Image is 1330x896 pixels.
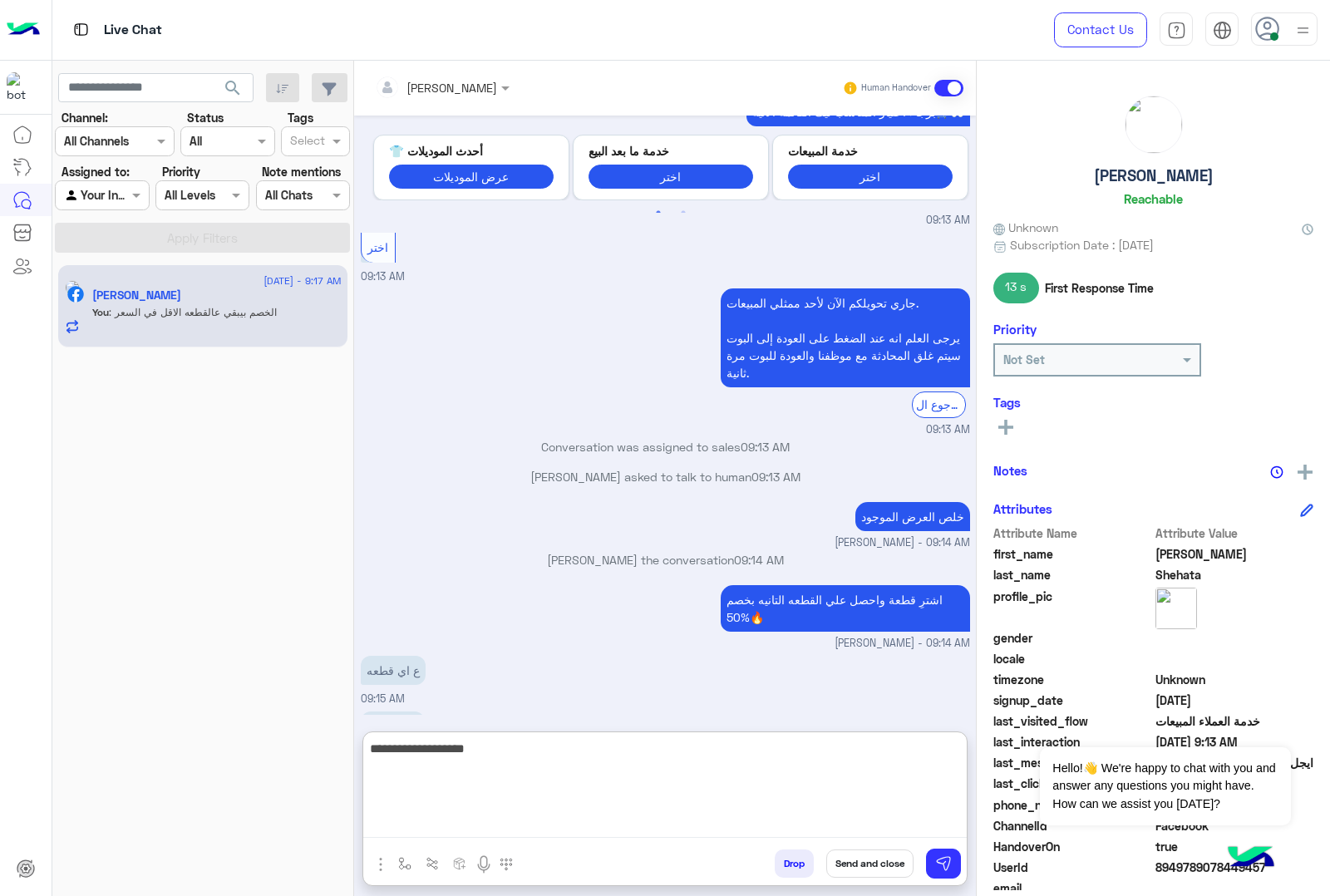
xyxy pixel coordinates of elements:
a: tab [1160,12,1193,47]
button: Send and close [826,849,914,878]
a: Contact Us [1054,12,1147,47]
h6: Notes [993,463,1027,478]
img: send voice note [474,854,494,874]
span: 2025-01-18T11:49:56.745Z [1155,692,1314,709]
label: Note mentions [262,163,341,180]
label: Priority [162,163,200,180]
button: 1 of 2 [650,204,667,221]
span: ChannelId [993,817,1152,834]
span: [PERSON_NAME] - 09:14 AM [835,535,970,551]
span: Unknown [1155,671,1314,688]
div: Select [288,131,325,153]
p: خدمة ما بعد البيع [589,142,753,160]
img: picture [1155,588,1197,629]
span: 09:13 AM [741,440,790,454]
h6: Tags [993,395,1313,410]
span: [DATE] - 9:17 AM [264,273,341,288]
span: الخصم بيبقي عالقطعه الاقل في السعر [109,306,277,318]
button: search [213,73,254,109]
span: last_clicked_button [993,775,1152,792]
span: last_visited_flow [993,712,1152,730]
img: hulul-logo.png [1222,830,1280,888]
span: Unknown [993,219,1058,236]
span: You [92,306,109,318]
label: Status [187,109,224,126]
h5: Adam Shehata [92,288,181,303]
span: 09:15 AM [361,692,405,705]
img: Facebook [67,286,84,303]
span: profile_pic [993,588,1152,626]
img: tab [1167,21,1186,40]
span: search [223,78,243,98]
p: 3/9/2025, 9:13 AM [721,288,970,387]
span: اختر [367,240,388,254]
span: Attribute Value [1155,524,1314,542]
img: profile [1293,20,1313,41]
span: Attribute Name [993,524,1152,542]
span: 0 [1155,817,1314,834]
img: notes [1270,465,1283,479]
span: 13 s [993,273,1039,303]
label: Channel: [62,109,108,126]
button: create order [446,849,474,877]
div: الرجوع ال Bot [912,391,966,417]
p: [PERSON_NAME] asked to talk to human [361,468,970,485]
img: tab [1213,21,1232,40]
img: select flow [398,857,411,870]
span: 09:14 AM [734,553,784,567]
p: أحدث الموديلات 👕 [389,142,554,160]
span: phone_number [993,796,1152,814]
span: null [1155,629,1314,647]
img: picture [1126,96,1182,153]
span: Hello!👋 We're happy to chat with you and answer any questions you might have. How can we assist y... [1040,747,1290,825]
button: 2 of 2 [675,204,692,221]
h6: Reachable [1124,191,1183,206]
img: 713415422032625 [7,72,37,102]
img: add [1298,465,1313,480]
button: Trigger scenario [419,849,446,877]
span: Subscription Date : [DATE] [1010,236,1154,254]
small: Human Handover [861,81,931,95]
img: send attachment [371,854,391,874]
span: 09:13 AM [926,422,970,438]
img: make a call [500,858,513,871]
span: last_name [993,566,1152,583]
span: signup_date [993,692,1152,709]
span: locale [993,650,1152,667]
p: 3/9/2025, 9:14 AM [855,502,970,531]
span: 09:13 AM [926,213,970,229]
img: send message [935,855,952,872]
button: select flow [392,849,419,877]
span: first_name [993,545,1152,563]
span: HandoverOn [993,838,1152,855]
h5: [PERSON_NAME] [1094,166,1214,185]
button: اختر [788,165,953,189]
span: First Response Time [1045,279,1154,297]
span: true [1155,838,1314,855]
h6: Priority [993,322,1037,337]
span: null [1155,650,1314,667]
p: Live Chat [104,19,162,42]
img: tab [71,19,91,40]
p: 3/9/2025, 9:14 AM [721,585,970,632]
span: gender [993,629,1152,647]
p: 3/9/2025, 9:15 AM [361,711,425,741]
p: [PERSON_NAME] the conversation [361,551,970,569]
button: Drop [775,849,814,878]
span: 09:13 AM [361,270,405,283]
p: Conversation was assigned to sales [361,438,970,455]
span: last_interaction [993,733,1152,751]
p: 3/9/2025, 9:15 AM [361,656,426,685]
span: 8949789078449457 [1155,859,1314,876]
button: Apply Filters [55,223,350,253]
span: Shehata [1155,566,1314,583]
button: اختر [589,165,753,189]
span: Adam [1155,545,1314,563]
span: UserId [993,859,1152,876]
h6: Attributes [993,501,1052,516]
label: Assigned to: [62,163,130,180]
button: عرض الموديلات [389,165,554,189]
span: timezone [993,671,1152,688]
img: Trigger scenario [426,857,439,870]
label: Tags [288,109,313,126]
